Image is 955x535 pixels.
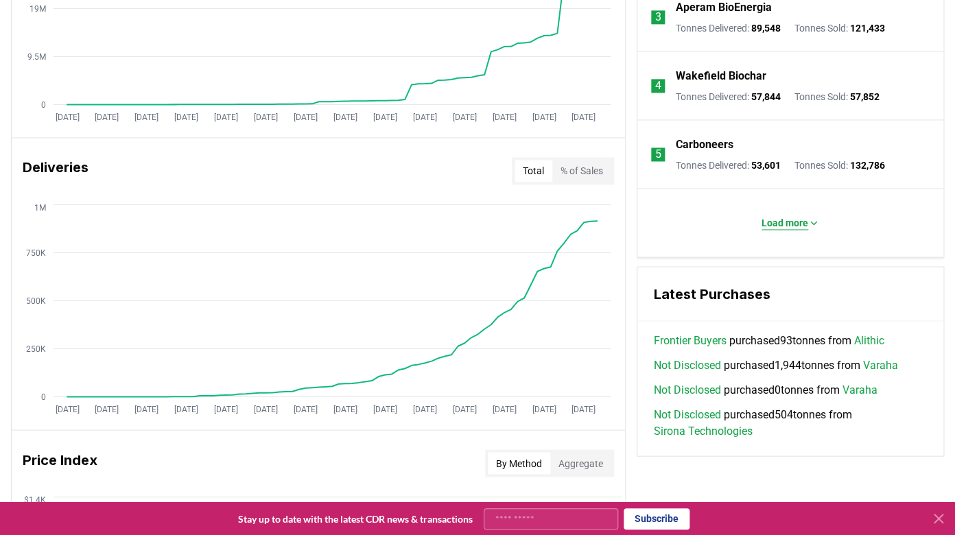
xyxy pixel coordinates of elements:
[214,112,238,122] tspan: [DATE]
[794,158,885,172] p: Tonnes Sold :
[41,99,46,109] tspan: 0
[24,495,46,504] tspan: $1.4K
[27,51,46,61] tspan: 9.5M
[571,112,596,122] tspan: [DATE]
[654,381,721,398] a: Not Disclosed
[26,344,46,353] tspan: 250K
[654,357,898,373] span: purchased 1,944 tonnes from
[676,158,781,172] p: Tonnes Delivered :
[654,381,877,398] span: purchased 0 tonnes from
[571,405,596,414] tspan: [DATE]
[41,392,46,401] tspan: 0
[214,405,238,414] tspan: [DATE]
[655,146,661,163] p: 5
[134,405,158,414] tspan: [DATE]
[676,68,766,84] a: Wakefield Biochar
[552,160,611,182] button: % of Sales
[676,136,733,153] a: Carboneers
[532,405,556,414] tspan: [DATE]
[174,112,198,122] tspan: [DATE]
[134,112,158,122] tspan: [DATE]
[794,90,880,104] p: Tonnes Sold :
[751,209,830,237] button: Load more
[762,216,808,230] p: Load more
[794,21,885,35] p: Tonnes Sold :
[23,157,89,185] h3: Deliveries
[515,160,552,182] button: Total
[751,91,781,102] span: 57,844
[751,23,781,34] span: 89,548
[751,160,781,171] span: 53,601
[492,112,516,122] tspan: [DATE]
[453,112,477,122] tspan: [DATE]
[850,91,880,102] span: 57,852
[333,405,357,414] tspan: [DATE]
[254,405,278,414] tspan: [DATE]
[850,23,885,34] span: 121,433
[654,283,927,304] h3: Latest Purchases
[34,202,46,212] tspan: 1M
[95,405,119,414] tspan: [DATE]
[413,112,437,122] tspan: [DATE]
[654,406,927,439] span: purchased 504 tonnes from
[23,449,97,477] h3: Price Index
[863,357,898,373] a: Varaha
[854,332,884,348] a: Alithic
[654,423,753,439] a: Sirona Technologies
[30,3,46,13] tspan: 19M
[56,405,80,414] tspan: [DATE]
[655,78,661,94] p: 4
[333,112,357,122] tspan: [DATE]
[850,160,885,171] span: 132,786
[654,332,727,348] a: Frontier Buyers
[655,9,661,25] p: 3
[373,405,397,414] tspan: [DATE]
[254,112,278,122] tspan: [DATE]
[488,452,550,474] button: By Method
[413,405,437,414] tspan: [DATE]
[532,112,556,122] tspan: [DATE]
[654,357,721,373] a: Not Disclosed
[26,248,46,257] tspan: 750K
[453,405,477,414] tspan: [DATE]
[294,112,318,122] tspan: [DATE]
[56,112,80,122] tspan: [DATE]
[842,381,877,398] a: Varaha
[654,406,721,423] a: Not Disclosed
[174,405,198,414] tspan: [DATE]
[373,112,397,122] tspan: [DATE]
[676,90,781,104] p: Tonnes Delivered :
[676,21,781,35] p: Tonnes Delivered :
[294,405,318,414] tspan: [DATE]
[95,112,119,122] tspan: [DATE]
[654,332,884,348] span: purchased 93 tonnes from
[26,296,46,305] tspan: 500K
[492,405,516,414] tspan: [DATE]
[550,452,611,474] button: Aggregate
